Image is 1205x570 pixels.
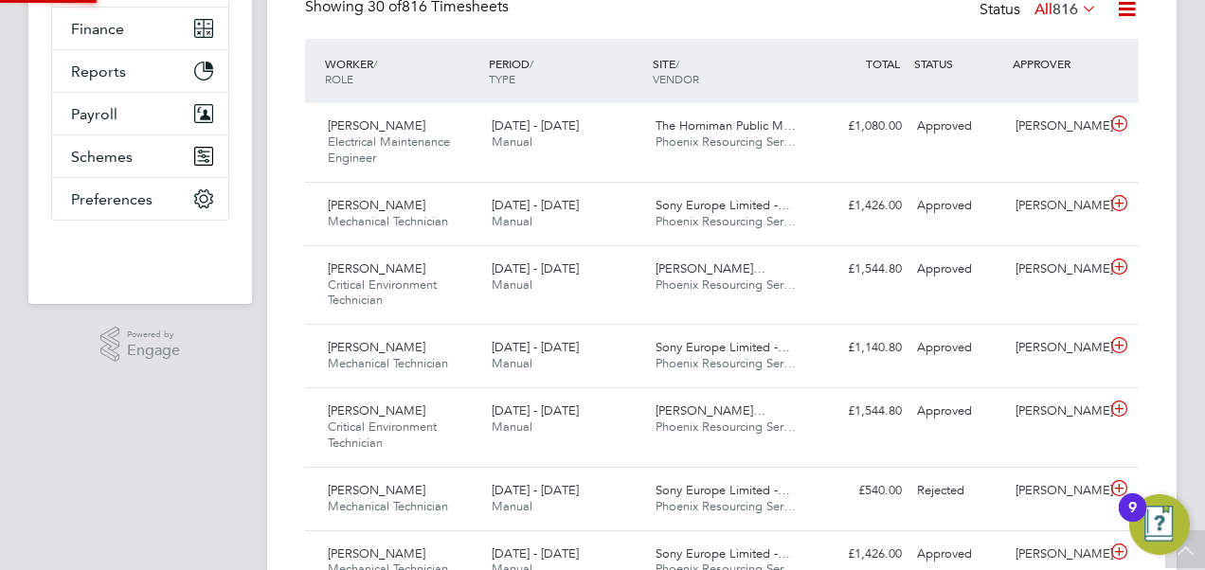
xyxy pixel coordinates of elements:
span: Phoenix Resourcing Ser… [656,498,796,514]
span: [PERSON_NAME] [328,117,425,134]
div: £1,426.00 [811,539,909,570]
span: [DATE] - [DATE] [492,402,579,419]
div: [PERSON_NAME] [1008,111,1106,142]
span: [DATE] - [DATE] [492,260,579,276]
span: [DATE] - [DATE] [492,339,579,355]
span: [DATE] - [DATE] [492,482,579,498]
div: [PERSON_NAME] [1008,475,1106,507]
span: [PERSON_NAME] [328,197,425,213]
div: STATUS [909,46,1008,80]
div: Approved [909,332,1008,364]
a: Go to home page [51,240,229,270]
span: Payroll [71,105,117,123]
span: Critical Environment Technician [328,419,437,451]
span: / [675,56,679,71]
span: Phoenix Resourcing Ser… [656,419,796,435]
div: Approved [909,190,1008,222]
span: VENDOR [653,71,699,86]
span: Manual [492,498,532,514]
span: Powered by [127,327,180,343]
span: Engage [127,343,180,359]
span: Mechanical Technician [328,213,448,229]
div: Approved [909,254,1008,285]
span: Finance [71,20,124,38]
img: fastbook-logo-retina.png [52,240,229,270]
span: Reports [71,62,126,80]
div: PERIOD [484,46,648,96]
div: £1,426.00 [811,190,909,222]
span: / [530,56,533,71]
span: [PERSON_NAME]… [656,260,765,276]
span: Sony Europe Limited -… [656,482,790,498]
div: Approved [909,539,1008,570]
span: [PERSON_NAME] [328,545,425,561]
span: Mechanical Technician [328,498,448,514]
span: Sony Europe Limited -… [656,545,790,561]
div: [PERSON_NAME] [1008,332,1106,364]
div: APPROVER [1008,46,1106,80]
div: [PERSON_NAME] [1008,396,1106,427]
span: [DATE] - [DATE] [492,545,579,561]
span: Phoenix Resourcing Ser… [656,276,796,293]
span: Critical Environment Technician [328,276,437,309]
span: ROLE [325,71,353,86]
div: Approved [909,111,1008,142]
span: [PERSON_NAME] [328,339,425,355]
div: £1,544.80 [811,254,909,285]
span: Mechanical Technician [328,355,448,371]
button: Open Resource Center, 9 new notifications [1129,494,1190,555]
span: Phoenix Resourcing Ser… [656,134,796,150]
span: Schemes [71,148,133,166]
div: [PERSON_NAME] [1008,539,1106,570]
span: Phoenix Resourcing Ser… [656,213,796,229]
span: Manual [492,134,532,150]
div: SITE [648,46,812,96]
button: Preferences [52,178,228,220]
div: Rejected [909,475,1008,507]
div: [PERSON_NAME] [1008,190,1106,222]
span: [DATE] - [DATE] [492,117,579,134]
div: [PERSON_NAME] [1008,254,1106,285]
div: £540.00 [811,475,909,507]
button: Reports [52,50,228,92]
span: Sony Europe Limited -… [656,339,790,355]
div: WORKER [320,46,484,96]
span: Preferences [71,190,153,208]
span: The Horniman Public M… [656,117,796,134]
div: 9 [1128,508,1137,532]
span: Manual [492,355,532,371]
div: £1,080.00 [811,111,909,142]
span: [PERSON_NAME]… [656,402,765,419]
span: [DATE] - [DATE] [492,197,579,213]
div: £1,544.80 [811,396,909,427]
span: TOTAL [866,56,900,71]
div: Approved [909,396,1008,427]
span: Manual [492,419,532,435]
span: [PERSON_NAME] [328,402,425,419]
div: £1,140.80 [811,332,909,364]
button: Schemes [52,135,228,177]
span: [PERSON_NAME] [328,260,425,276]
span: Manual [492,213,532,229]
a: Powered byEngage [100,327,181,363]
button: Finance [52,8,228,49]
span: / [373,56,377,71]
span: Phoenix Resourcing Ser… [656,355,796,371]
button: Payroll [52,93,228,134]
span: Electrical Maintenance Engineer [328,134,450,166]
span: TYPE [489,71,515,86]
span: [PERSON_NAME] [328,482,425,498]
span: Sony Europe Limited -… [656,197,790,213]
span: Manual [492,276,532,293]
